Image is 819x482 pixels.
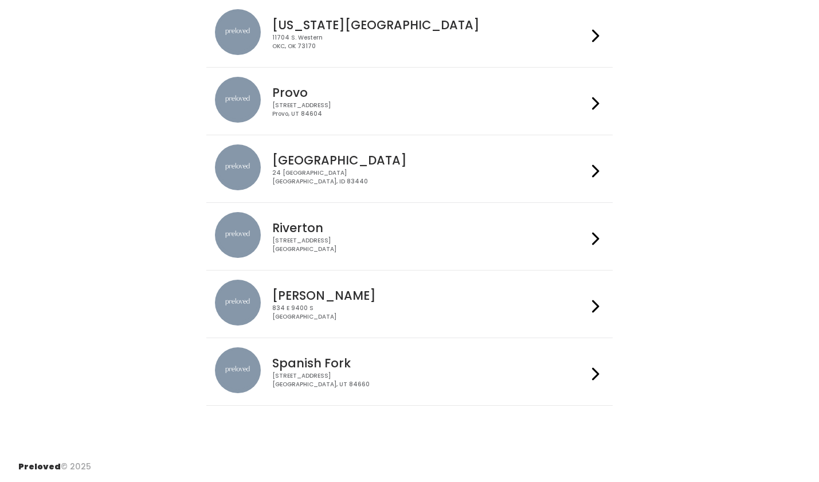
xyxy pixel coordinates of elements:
[272,221,587,234] h4: Riverton
[272,169,587,186] div: 24 [GEOGRAPHIC_DATA] [GEOGRAPHIC_DATA], ID 83440
[272,18,587,32] h4: [US_STATE][GEOGRAPHIC_DATA]
[215,212,604,261] a: preloved location Riverton [STREET_ADDRESS][GEOGRAPHIC_DATA]
[215,212,261,258] img: preloved location
[272,86,587,99] h4: Provo
[215,144,261,190] img: preloved location
[18,452,91,473] div: © 2025
[272,101,587,118] div: [STREET_ADDRESS] Provo, UT 84604
[215,77,604,126] a: preloved location Provo [STREET_ADDRESS]Provo, UT 84604
[272,304,587,321] div: 834 E 9400 S [GEOGRAPHIC_DATA]
[215,280,261,326] img: preloved location
[215,280,604,328] a: preloved location [PERSON_NAME] 834 E 9400 S[GEOGRAPHIC_DATA]
[272,237,587,253] div: [STREET_ADDRESS] [GEOGRAPHIC_DATA]
[272,372,587,389] div: [STREET_ADDRESS] [GEOGRAPHIC_DATA], UT 84660
[215,347,604,396] a: preloved location Spanish Fork [STREET_ADDRESS][GEOGRAPHIC_DATA], UT 84660
[272,289,587,302] h4: [PERSON_NAME]
[215,144,604,193] a: preloved location [GEOGRAPHIC_DATA] 24 [GEOGRAPHIC_DATA][GEOGRAPHIC_DATA], ID 83440
[215,347,261,393] img: preloved location
[18,461,61,472] span: Preloved
[272,34,587,50] div: 11704 S. Western OKC, OK 73170
[215,77,261,123] img: preloved location
[272,356,587,370] h4: Spanish Fork
[215,9,604,58] a: preloved location [US_STATE][GEOGRAPHIC_DATA] 11704 S. WesternOKC, OK 73170
[272,154,587,167] h4: [GEOGRAPHIC_DATA]
[215,9,261,55] img: preloved location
